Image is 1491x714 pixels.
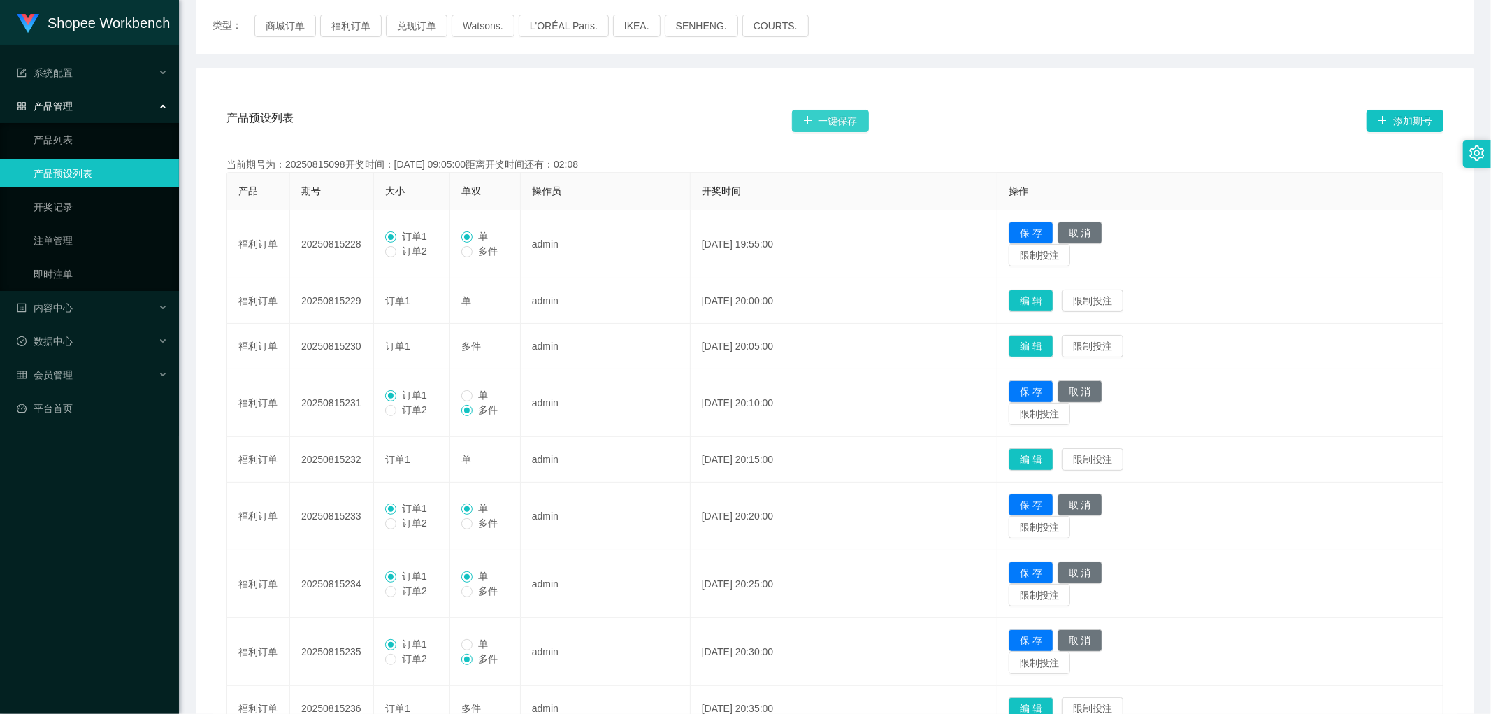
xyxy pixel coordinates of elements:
span: 订单1 [385,454,410,465]
td: 20250815229 [290,278,374,324]
button: 保 存 [1009,629,1053,652]
button: 限制投注 [1062,448,1123,471]
button: 兑现订单 [386,15,447,37]
span: 数据中心 [17,336,73,347]
span: 多件 [473,404,503,415]
td: [DATE] 20:15:00 [691,437,997,483]
button: 保 存 [1009,380,1053,403]
td: 福利订单 [227,483,290,550]
td: 20250815228 [290,210,374,278]
span: 订单1 [396,638,433,650]
i: 图标: form [17,68,27,78]
td: admin [521,278,691,324]
button: COURTS. [742,15,809,37]
td: 20250815233 [290,483,374,550]
td: 20250815230 [290,324,374,369]
span: 多件 [473,245,503,257]
td: admin [521,618,691,686]
i: 图标: check-circle-o [17,336,27,346]
span: 系统配置 [17,67,73,78]
i: 图标: appstore-o [17,101,27,111]
td: admin [521,550,691,618]
span: 单 [461,295,471,306]
button: 限制投注 [1009,244,1070,266]
td: 20250815234 [290,550,374,618]
button: 取 消 [1058,380,1102,403]
td: 福利订单 [227,618,290,686]
button: 商城订单 [254,15,316,37]
td: [DATE] 20:25:00 [691,550,997,618]
span: 多件 [473,585,503,597]
div: 当前期号为：20250815098开奖时间：[DATE] 09:05:00距离开奖时间还有：02:08 [226,157,1443,172]
button: 编 辑 [1009,448,1053,471]
span: 产品 [238,185,258,197]
span: 订单1 [385,341,410,352]
button: 福利订单 [320,15,382,37]
span: 单 [473,390,494,401]
span: 产品预设列表 [226,110,294,132]
a: Shopee Workbench [17,17,170,28]
span: 操作员 [532,185,561,197]
button: 限制投注 [1009,652,1070,674]
button: 限制投注 [1009,516,1070,538]
a: 产品列表 [34,126,168,154]
h1: Shopee Workbench [48,1,170,45]
span: 开奖时间 [702,185,741,197]
button: 编 辑 [1009,335,1053,357]
span: 多件 [461,341,481,352]
td: 福利订单 [227,437,290,483]
span: 单 [473,503,494,514]
td: [DATE] 20:30:00 [691,618,997,686]
td: admin [521,210,691,278]
td: admin [521,437,691,483]
td: admin [521,483,691,550]
span: 类型： [213,15,254,37]
button: SENHENG. [665,15,738,37]
span: 订单1 [396,571,433,582]
span: 订单2 [396,404,433,415]
a: 产品预设列表 [34,159,168,187]
a: 开奖记录 [34,193,168,221]
i: 图标: setting [1469,145,1485,161]
button: 取 消 [1058,562,1102,584]
span: 产品管理 [17,101,73,112]
td: 福利订单 [227,550,290,618]
button: 图标: plus一键保存 [792,110,869,132]
a: 图标: dashboard平台首页 [17,394,168,422]
span: 单 [461,454,471,465]
span: 多件 [461,703,481,714]
span: 订单1 [396,231,433,242]
span: 单双 [461,185,481,197]
button: 限制投注 [1009,403,1070,425]
button: Watsons. [452,15,514,37]
td: 福利订单 [227,324,290,369]
span: 期号 [301,185,321,197]
span: 订单2 [396,653,433,664]
button: 图标: plus添加期号 [1367,110,1443,132]
button: 限制投注 [1062,290,1123,312]
span: 订单1 [385,703,410,714]
td: 20250815232 [290,437,374,483]
td: [DATE] 20:05:00 [691,324,997,369]
span: 多件 [473,653,503,664]
a: 注单管理 [34,227,168,255]
img: logo.9652507e.png [17,14,39,34]
span: 单 [473,231,494,242]
span: 订单2 [396,517,433,529]
span: 大小 [385,185,405,197]
span: 内容中心 [17,302,73,313]
button: 取 消 [1058,222,1102,244]
td: 福利订单 [227,278,290,324]
i: 图标: table [17,370,27,380]
button: 限制投注 [1009,584,1070,606]
span: 订单1 [396,390,433,401]
span: 订单1 [396,503,433,514]
td: admin [521,369,691,437]
td: [DATE] 20:10:00 [691,369,997,437]
button: 保 存 [1009,494,1053,516]
button: IKEA. [613,15,661,37]
td: 福利订单 [227,369,290,437]
td: 20250815235 [290,618,374,686]
button: 保 存 [1009,222,1053,244]
td: 20250815231 [290,369,374,437]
